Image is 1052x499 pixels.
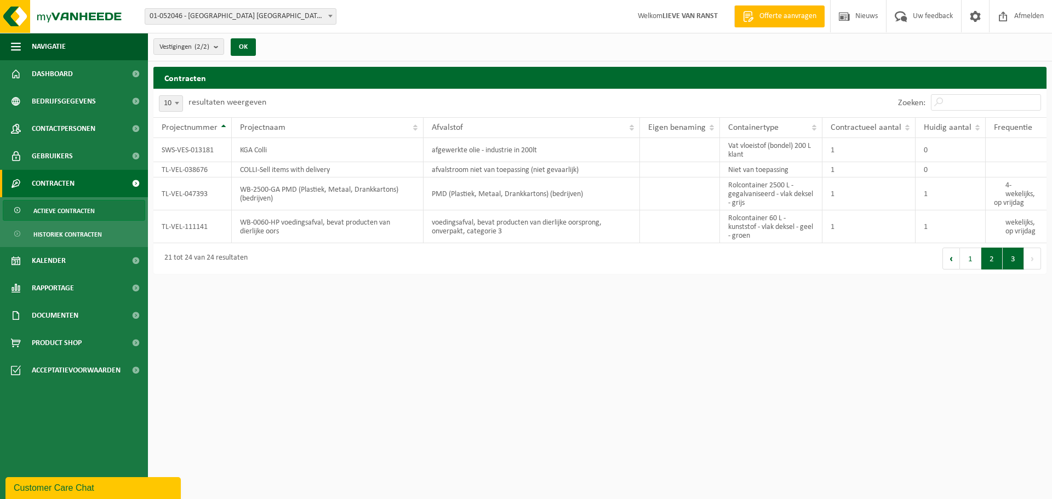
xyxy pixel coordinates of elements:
[432,123,463,132] span: Afvalstof
[159,96,182,111] span: 10
[994,123,1032,132] span: Frequentie
[1003,248,1024,269] button: 3
[822,138,916,162] td: 1
[916,162,986,177] td: 0
[240,123,285,132] span: Projectnaam
[986,177,1047,210] td: 4-wekelijks, op vrijdag
[916,210,986,243] td: 1
[424,162,640,177] td: afvalstroom niet van toepassing (niet gevaarlijk)
[159,39,209,55] span: Vestigingen
[822,162,916,177] td: 1
[822,177,916,210] td: 1
[3,200,145,221] a: Actieve contracten
[153,177,232,210] td: TL-VEL-047393
[822,210,916,243] td: 1
[153,138,232,162] td: SWS-VES-013181
[831,123,901,132] span: Contractueel aantal
[32,247,66,274] span: Kalender
[981,248,1003,269] button: 2
[757,11,819,22] span: Offerte aanvragen
[32,302,78,329] span: Documenten
[188,98,266,107] label: resultaten weergeven
[424,138,640,162] td: afgewerkte olie - industrie in 200lt
[159,249,248,268] div: 21 tot 24 van 24 resultaten
[424,177,640,210] td: PMD (Plastiek, Metaal, Drankkartons) (bedrijven)
[33,200,95,221] span: Actieve contracten
[32,115,95,142] span: Contactpersonen
[734,5,825,27] a: Offerte aanvragen
[232,138,424,162] td: KGA Colli
[720,138,822,162] td: Vat vloeistof (bondel) 200 L klant
[195,43,209,50] count: (2/2)
[145,9,336,24] span: 01-052046 - SAINT-GOBAIN ADFORS BELGIUM - BUGGENHOUT
[942,248,960,269] button: Previous
[32,88,96,115] span: Bedrijfsgegevens
[924,123,971,132] span: Huidig aantal
[145,8,336,25] span: 01-052046 - SAINT-GOBAIN ADFORS BELGIUM - BUGGENHOUT
[648,123,706,132] span: Eigen benaming
[232,177,424,210] td: WB-2500-GA PMD (Plastiek, Metaal, Drankkartons) (bedrijven)
[3,223,145,244] a: Historiek contracten
[32,329,82,357] span: Product Shop
[1024,248,1041,269] button: Next
[720,210,822,243] td: Rolcontainer 60 L - kunststof - vlak deksel - geel - groen
[153,67,1047,88] h2: Contracten
[32,357,121,384] span: Acceptatievoorwaarden
[960,248,981,269] button: 1
[153,210,232,243] td: TL-VEL-111141
[32,274,74,302] span: Rapportage
[159,95,183,112] span: 10
[231,38,256,56] button: OK
[720,177,822,210] td: Rolcontainer 2500 L - gegalvaniseerd - vlak deksel - grijs
[153,162,232,177] td: TL-VEL-038676
[662,12,718,20] strong: LIEVE VAN RANST
[153,38,224,55] button: Vestigingen(2/2)
[33,224,102,245] span: Historiek contracten
[232,162,424,177] td: COLLI-Sell items with delivery
[32,142,73,170] span: Gebruikers
[986,210,1047,243] td: wekelijks, op vrijdag
[162,123,218,132] span: Projectnummer
[232,210,424,243] td: WB-0060-HP voedingsafval, bevat producten van dierlijke oors
[898,99,925,107] label: Zoeken:
[5,475,183,499] iframe: chat widget
[728,123,779,132] span: Containertype
[32,33,66,60] span: Navigatie
[916,177,986,210] td: 1
[32,60,73,88] span: Dashboard
[720,162,822,177] td: Niet van toepassing
[424,210,640,243] td: voedingsafval, bevat producten van dierlijke oorsprong, onverpakt, categorie 3
[916,138,986,162] td: 0
[32,170,75,197] span: Contracten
